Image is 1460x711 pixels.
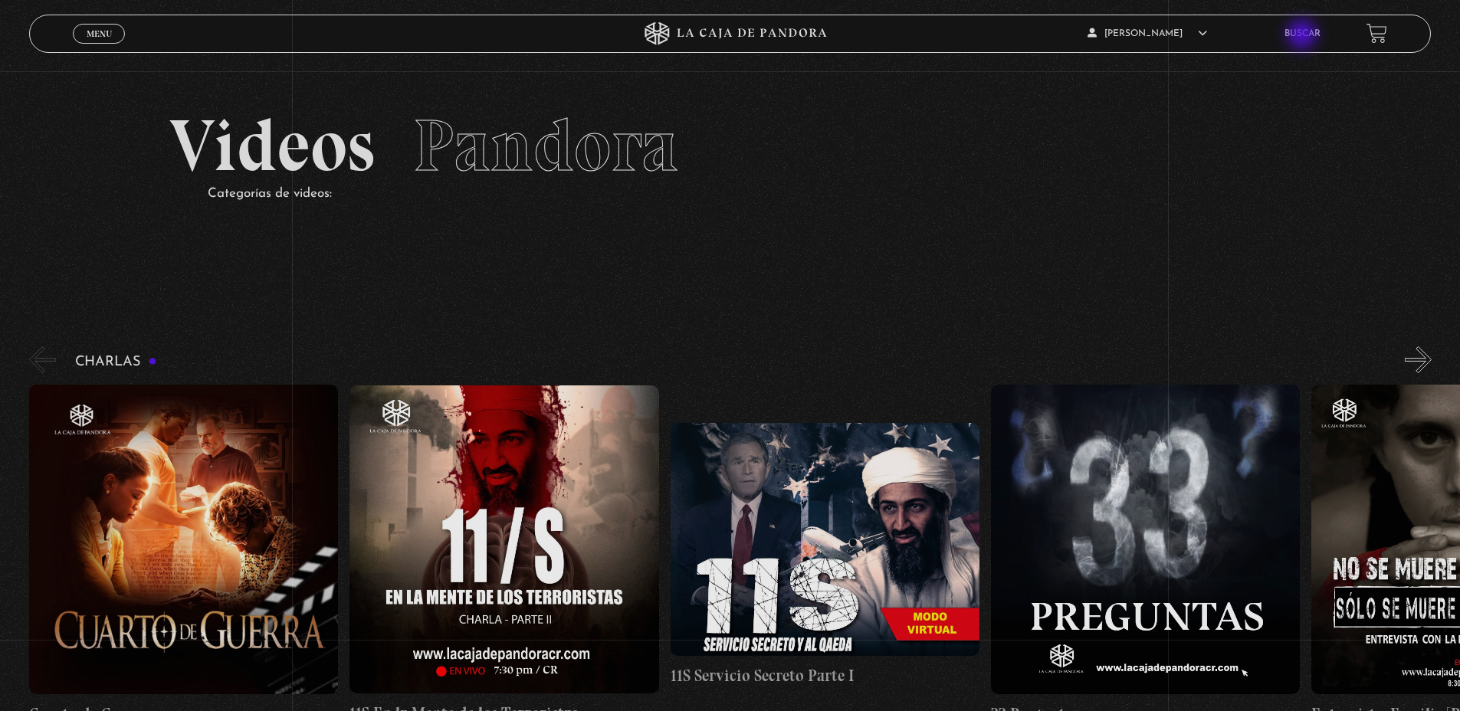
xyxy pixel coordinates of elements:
h4: 11S Servicio Secreto Parte I [671,663,979,688]
button: Previous [29,346,56,373]
p: Categorías de videos: [208,182,1291,206]
span: Pandora [413,102,678,189]
a: View your shopping cart [1366,23,1387,44]
a: Buscar [1284,29,1321,38]
span: [PERSON_NAME] [1088,29,1207,38]
span: Cerrar [81,41,117,52]
span: Menu [87,29,112,38]
h2: Videos [169,110,1291,182]
button: Next [1405,346,1432,373]
h3: Charlas [75,355,157,369]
